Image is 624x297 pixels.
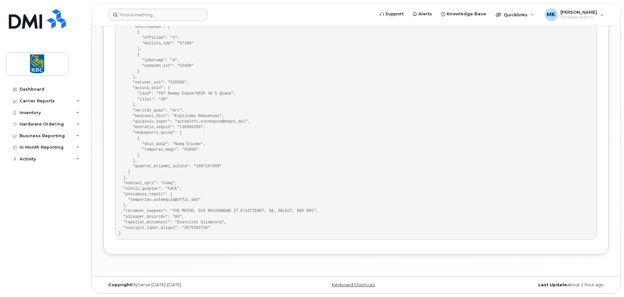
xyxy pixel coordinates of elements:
span: [PERSON_NAME] [560,9,597,15]
span: Quicklinks [504,12,527,17]
a: Keyboard Shortcuts [332,282,375,287]
span: Support [385,11,404,17]
span: MK [547,11,556,19]
span: Knowledge Base [447,11,486,17]
span: Wireless Admin [560,15,597,20]
a: Alerts [408,7,437,21]
a: Support [375,7,408,21]
div: Quicklinks [491,8,539,21]
div: MyServe [DATE]–[DATE] [103,282,272,288]
div: Mark Koa [540,8,608,21]
strong: Copyright [108,282,132,287]
span: Alerts [418,11,432,17]
input: Find something... [109,9,207,21]
a: Knowledge Base [437,7,491,21]
div: about 1 hour ago [440,282,609,288]
strong: Last Update [538,282,567,287]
